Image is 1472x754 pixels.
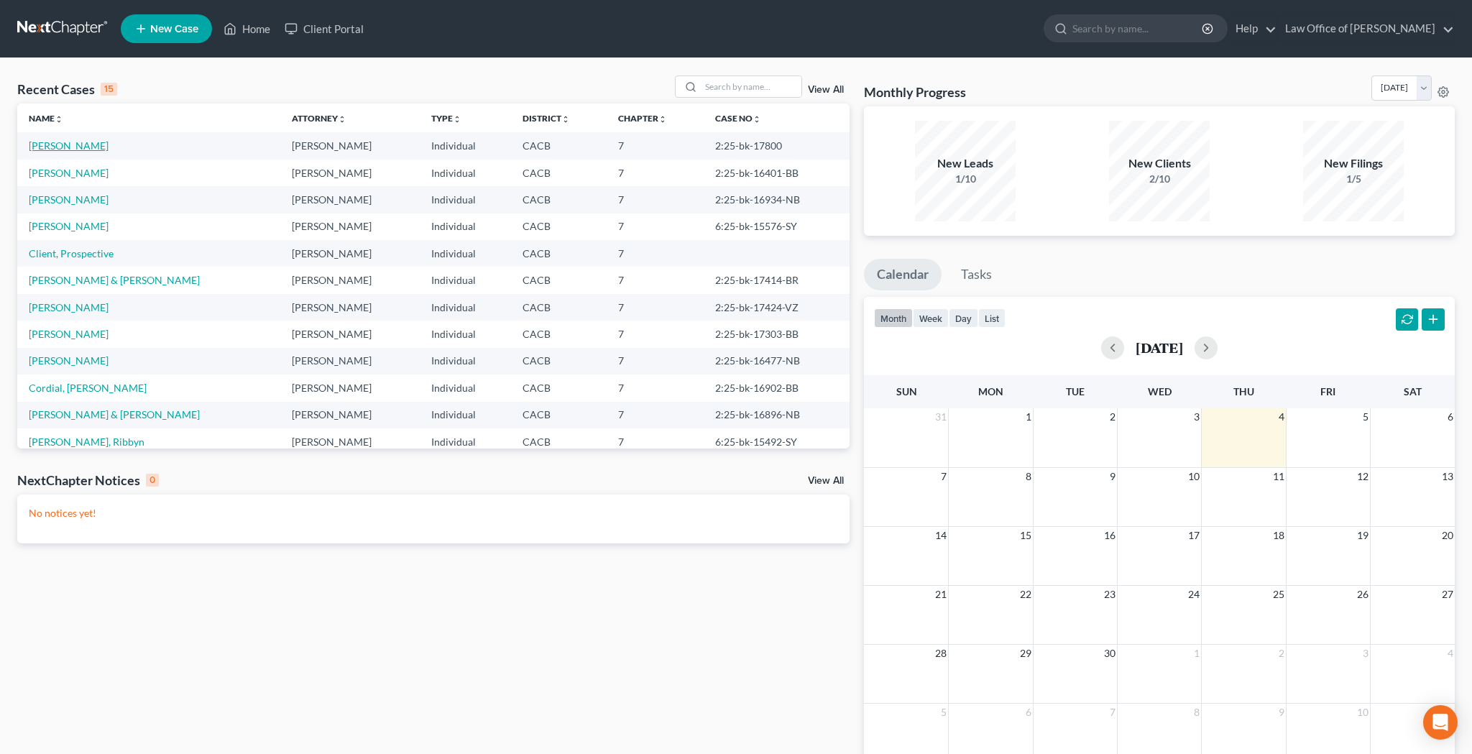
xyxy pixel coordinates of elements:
[1356,468,1370,485] span: 12
[913,308,949,328] button: week
[280,240,420,267] td: [PERSON_NAME]
[511,267,607,293] td: CACB
[1192,645,1201,662] span: 1
[915,172,1016,186] div: 1/10
[17,81,117,98] div: Recent Cases
[1066,385,1085,397] span: Tue
[29,382,147,394] a: Cordial, [PERSON_NAME]
[704,402,850,428] td: 2:25-bk-16896-NB
[420,348,511,374] td: Individual
[704,213,850,240] td: 6:25-bk-15576-SY
[511,160,607,186] td: CACB
[511,374,607,401] td: CACB
[607,402,704,428] td: 7
[704,374,850,401] td: 2:25-bk-16902-BB
[704,348,850,374] td: 2:25-bk-16477-NB
[280,132,420,159] td: [PERSON_NAME]
[431,113,461,124] a: Typeunfold_more
[29,139,109,152] a: [PERSON_NAME]
[607,186,704,213] td: 7
[1108,408,1117,426] span: 2
[1108,468,1117,485] span: 9
[607,160,704,186] td: 7
[29,220,109,232] a: [PERSON_NAME]
[216,16,277,42] a: Home
[618,113,667,124] a: Chapterunfold_more
[150,24,198,35] span: New Case
[101,83,117,96] div: 15
[658,115,667,124] i: unfold_more
[511,402,607,428] td: CACB
[17,472,159,489] div: NextChapter Notices
[1361,408,1370,426] span: 5
[715,113,761,124] a: Case Nounfold_more
[701,76,801,97] input: Search by name...
[280,321,420,347] td: [PERSON_NAME]
[948,259,1005,290] a: Tasks
[146,474,159,487] div: 0
[280,294,420,321] td: [PERSON_NAME]
[1361,645,1370,662] span: 3
[864,83,966,101] h3: Monthly Progress
[511,213,607,240] td: CACB
[511,348,607,374] td: CACB
[1356,527,1370,544] span: 19
[420,267,511,293] td: Individual
[1277,704,1286,721] span: 9
[607,240,704,267] td: 7
[934,527,948,544] span: 14
[1277,408,1286,426] span: 4
[704,321,850,347] td: 2:25-bk-17303-BB
[1320,385,1335,397] span: Fri
[1187,468,1201,485] span: 10
[29,247,114,259] a: Client, Prospective
[1018,586,1033,603] span: 22
[1018,527,1033,544] span: 15
[704,267,850,293] td: 2:25-bk-17414-BR
[420,186,511,213] td: Individual
[1228,16,1276,42] a: Help
[420,240,511,267] td: Individual
[280,402,420,428] td: [PERSON_NAME]
[1423,705,1458,740] div: Open Intercom Messenger
[939,704,948,721] span: 5
[1024,408,1033,426] span: 1
[934,645,948,662] span: 28
[29,408,200,420] a: [PERSON_NAME] & [PERSON_NAME]
[1440,586,1455,603] span: 27
[1072,15,1204,42] input: Search by name...
[1277,645,1286,662] span: 2
[1446,408,1455,426] span: 6
[280,213,420,240] td: [PERSON_NAME]
[1024,468,1033,485] span: 8
[915,155,1016,172] div: New Leads
[420,321,511,347] td: Individual
[280,374,420,401] td: [PERSON_NAME]
[1271,468,1286,485] span: 11
[1109,155,1210,172] div: New Clients
[511,428,607,455] td: CACB
[934,408,948,426] span: 31
[978,308,1006,328] button: list
[1187,527,1201,544] span: 17
[29,328,109,340] a: [PERSON_NAME]
[1103,527,1117,544] span: 16
[607,428,704,455] td: 7
[1440,704,1455,721] span: 11
[29,506,838,520] p: No notices yet!
[808,85,844,95] a: View All
[1440,527,1455,544] span: 20
[1192,704,1201,721] span: 8
[704,160,850,186] td: 2:25-bk-16401-BB
[607,294,704,321] td: 7
[1018,645,1033,662] span: 29
[607,321,704,347] td: 7
[607,267,704,293] td: 7
[280,160,420,186] td: [PERSON_NAME]
[338,115,346,124] i: unfold_more
[1192,408,1201,426] span: 3
[704,132,850,159] td: 2:25-bk-17800
[1440,468,1455,485] span: 13
[704,294,850,321] td: 2:25-bk-17424-VZ
[978,385,1003,397] span: Mon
